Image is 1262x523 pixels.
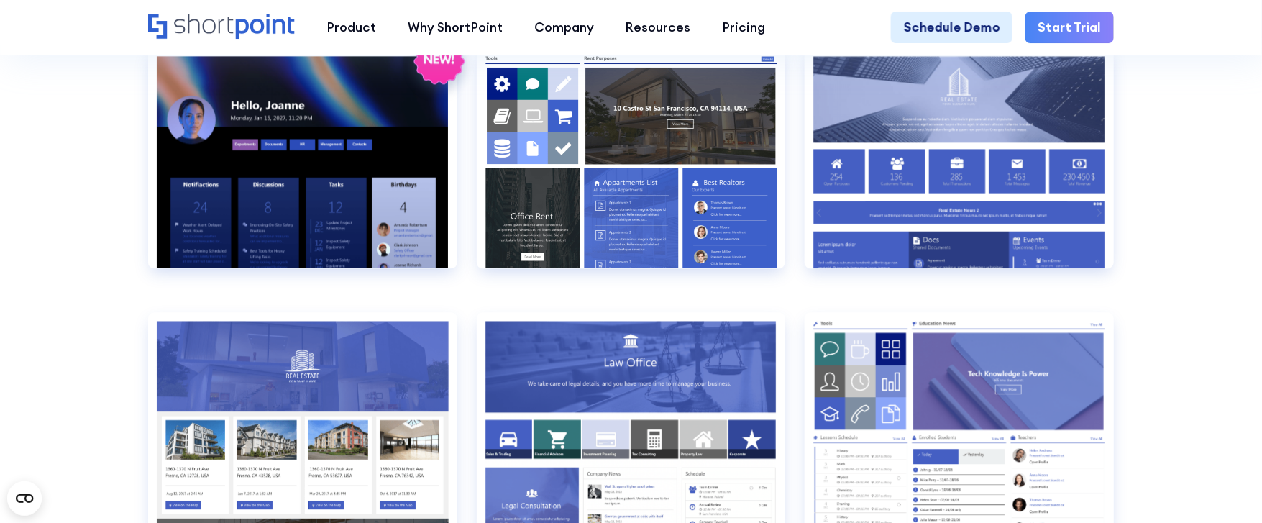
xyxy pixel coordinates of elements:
a: Start Trial [1025,12,1114,43]
div: Company [534,18,594,37]
div: Resources [626,18,691,37]
button: Open CMP widget [7,481,42,516]
a: Schedule Demo [891,12,1012,43]
div: Why ShortPoint [408,18,503,37]
a: Resources [610,12,707,43]
a: Home [148,14,295,41]
iframe: Chat Widget [1190,454,1262,523]
a: Why ShortPoint [392,12,518,43]
a: Product [311,12,392,43]
a: Pricing [707,12,782,43]
div: Product [326,18,376,37]
a: Communication [148,47,457,294]
div: Pricing [723,18,766,37]
a: Documents 1 [477,47,786,294]
a: Documents 2 [805,47,1114,294]
a: Company [518,12,610,43]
